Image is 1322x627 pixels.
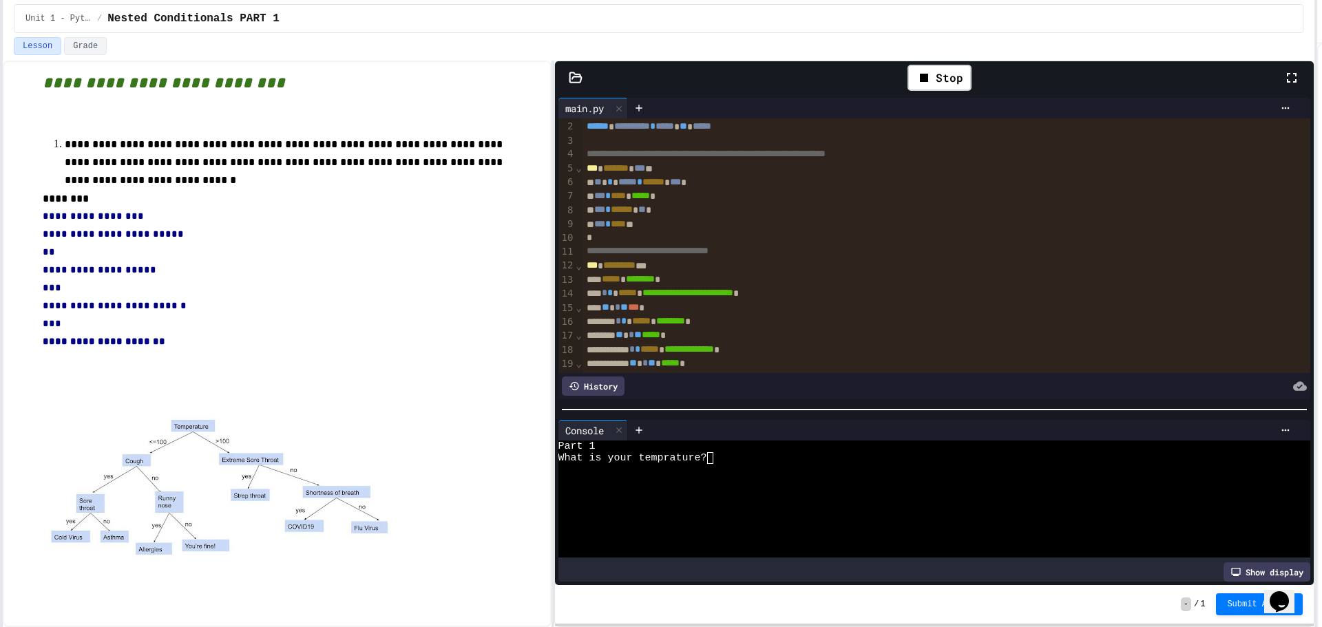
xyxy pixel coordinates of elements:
[1181,597,1191,611] span: -
[558,98,628,118] div: main.py
[1194,599,1199,610] span: /
[558,204,576,217] div: 8
[575,330,582,341] span: Fold line
[1227,599,1292,610] span: Submit Answer
[558,231,576,245] div: 10
[558,162,576,176] div: 5
[558,120,576,134] div: 2
[558,301,576,315] div: 15
[558,423,611,438] div: Console
[558,189,576,203] div: 7
[558,329,576,343] div: 17
[558,245,576,259] div: 11
[558,217,576,231] div: 9
[1200,599,1205,610] span: 1
[575,302,582,313] span: Fold line
[64,37,107,55] button: Grade
[558,287,576,301] div: 14
[1224,562,1310,582] div: Show display
[558,101,611,116] div: main.py
[562,376,625,396] div: History
[558,259,576,273] div: 12
[558,357,576,371] div: 19
[558,147,576,161] div: 4
[14,37,61,55] button: Lesson
[1264,572,1308,613] iframe: chat widget
[558,273,576,287] div: 13
[575,260,582,271] span: Fold line
[1216,593,1303,615] button: Submit Answer
[575,358,582,369] span: Fold line
[558,176,576,189] div: 6
[558,420,628,440] div: Console
[97,13,102,24] span: /
[558,134,576,148] div: 3
[558,440,596,452] span: Part 1
[558,315,576,329] div: 16
[25,13,92,24] span: Unit 1 - Python Basics
[558,371,576,385] div: 20
[107,10,280,27] span: Nested Conditionals PART 1
[575,162,582,173] span: Fold line
[907,65,972,91] div: Stop
[558,343,576,357] div: 18
[558,452,707,464] span: What is your temprature?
